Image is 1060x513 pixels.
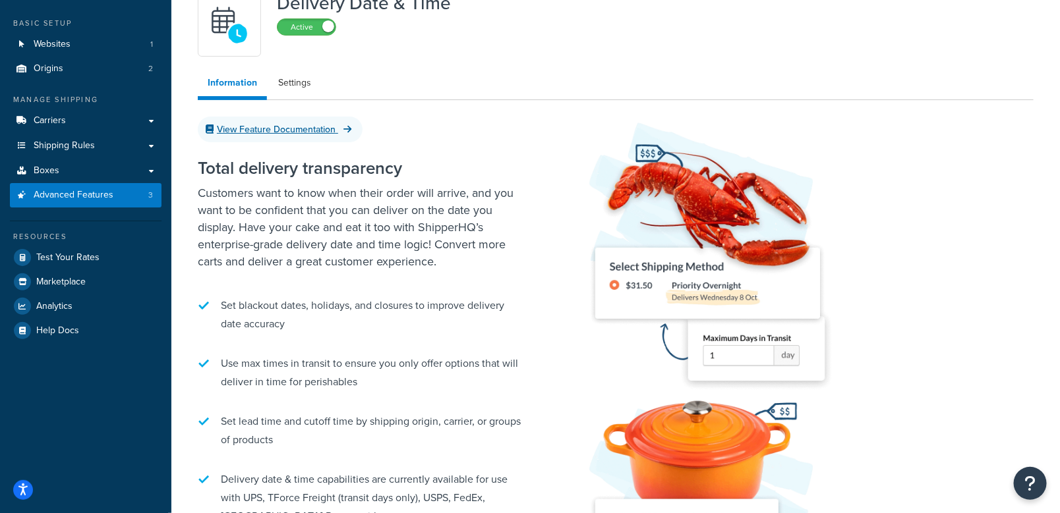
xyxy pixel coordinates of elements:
[198,184,527,270] p: Customers want to know when their order will arrive, and you want to be confident that you can de...
[198,117,363,142] a: View Feature Documentation
[198,290,527,340] li: Set blackout dates, holidays, and closures to improve delivery date accuracy
[10,159,162,183] a: Boxes
[148,63,153,74] span: 2
[34,140,95,151] span: Shipping Rules
[36,301,73,312] span: Analytics
[206,2,252,48] img: gfkeb5ejjkALwAAAABJRU5ErkJggg==
[10,183,162,207] li: Advanced Features
[34,165,59,176] span: Boxes
[198,406,527,456] li: Set lead time and cutoff time by shipping origin, carrier, or groups of products
[268,70,321,96] a: Settings
[10,183,162,207] a: Advanced Features3
[10,319,162,342] a: Help Docs
[10,294,162,318] a: Analytics
[10,270,162,294] a: Marketplace
[10,57,162,81] li: Origins
[10,246,162,269] a: Test Your Rates
[34,39,71,50] span: Websites
[34,63,63,74] span: Origins
[1014,467,1047,500] button: Open Resource Center
[36,325,79,337] span: Help Docs
[10,32,162,57] li: Websites
[198,159,527,178] h2: Total delivery transparency
[150,39,153,50] span: 1
[10,57,162,81] a: Origins2
[34,115,66,126] span: Carriers
[10,231,162,242] div: Resources
[10,109,162,133] a: Carriers
[198,70,267,100] a: Information
[10,94,162,105] div: Manage Shipping
[10,134,162,158] a: Shipping Rules
[198,348,527,398] li: Use max times in transit to ensure you only offer options that will deliver in time for perishables
[36,277,86,288] span: Marketplace
[10,18,162,29] div: Basic Setup
[10,32,162,57] a: Websites1
[278,19,336,35] label: Active
[148,190,153,201] span: 3
[34,190,113,201] span: Advanced Features
[36,252,100,263] span: Test Your Rates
